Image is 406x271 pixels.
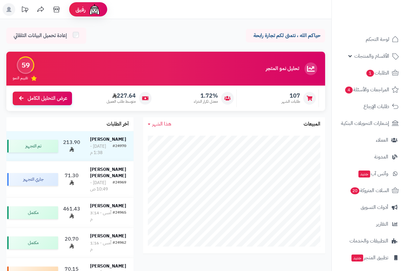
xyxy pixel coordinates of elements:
[376,220,388,229] span: التقارير
[90,136,126,143] strong: [PERSON_NAME]
[107,92,136,99] span: 227.64
[336,132,402,148] a: العملاء
[336,166,402,181] a: وآتس آبجديد
[28,95,67,102] span: عرض التحليل الكامل
[90,210,113,223] div: أمس - 3:14 م
[336,183,402,198] a: السلات المتروكة20
[90,263,126,269] strong: [PERSON_NAME]
[336,233,402,248] a: التطبيقات والخدمات
[350,236,388,245] span: التطبيقات والخدمات
[88,3,101,16] img: ai-face.png
[304,121,320,127] h3: المبيعات
[336,250,402,265] a: تطبيق المتجرجديد
[113,210,126,223] div: #24965
[61,198,83,228] td: 461.43
[374,152,388,161] span: المدونة
[7,173,58,186] div: جاري التجهيز
[148,120,171,128] a: هذا الشهر
[336,65,402,81] a: الطلبات1
[358,169,388,178] span: وآتس آب
[90,233,126,239] strong: [PERSON_NAME]
[107,121,129,127] h3: آخر الطلبات
[350,187,359,194] span: 20
[336,32,402,47] a: لوحة التحكم
[251,32,320,39] p: حياكم الله ، نتمنى لكم تجارة رابحة
[366,35,389,44] span: لوحة التحكم
[90,143,113,156] div: [DATE] - 1:38 م
[13,92,72,105] a: عرض التحليل الكامل
[363,102,389,111] span: طلبات الإرجاع
[336,200,402,215] a: أدوات التسويق
[90,180,113,192] div: [DATE] - 10:49 ص
[344,85,389,94] span: المراجعات والأسئلة
[113,180,126,192] div: #24969
[350,186,389,195] span: السلات المتروكة
[266,66,299,72] h3: تحليل نمو المتجر
[75,6,86,13] span: رفيق
[90,240,113,253] div: أمس - 1:16 م
[361,203,388,212] span: أدوات التسويق
[336,99,402,114] a: طلبات الإرجاع
[113,240,126,253] div: #24962
[282,92,300,99] span: 107
[17,3,33,17] a: تحديثات المنصة
[113,143,126,156] div: #24970
[336,82,402,97] a: المراجعات والأسئلة4
[61,161,83,197] td: 71.30
[358,171,370,177] span: جديد
[90,203,126,209] strong: [PERSON_NAME]
[345,87,353,94] span: 4
[336,116,402,131] a: إشعارات التحويلات البنكية
[376,136,388,145] span: العملاء
[7,140,58,152] div: تم التجهيز
[14,32,67,39] span: إعادة تحميل البيانات التلقائي
[351,255,363,261] span: جديد
[336,149,402,165] a: المدونة
[152,120,171,128] span: هذا الشهر
[7,206,58,219] div: مكتمل
[194,99,218,104] span: معدل تكرار الشراء
[90,166,126,179] strong: [PERSON_NAME] [PERSON_NAME]
[366,70,374,77] span: 1
[107,99,136,104] span: متوسط طلب العميل
[194,92,218,99] span: 1.72%
[336,216,402,232] a: التقارير
[7,236,58,249] div: مكتمل
[366,68,389,77] span: الطلبات
[61,228,83,258] td: 20.70
[282,99,300,104] span: طلبات الشهر
[61,131,83,161] td: 213.90
[351,253,388,262] span: تطبيق المتجر
[13,75,28,81] span: تقييم النمو
[341,119,389,128] span: إشعارات التحويلات البنكية
[363,17,400,30] img: logo-2.png
[354,52,389,61] span: الأقسام والمنتجات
